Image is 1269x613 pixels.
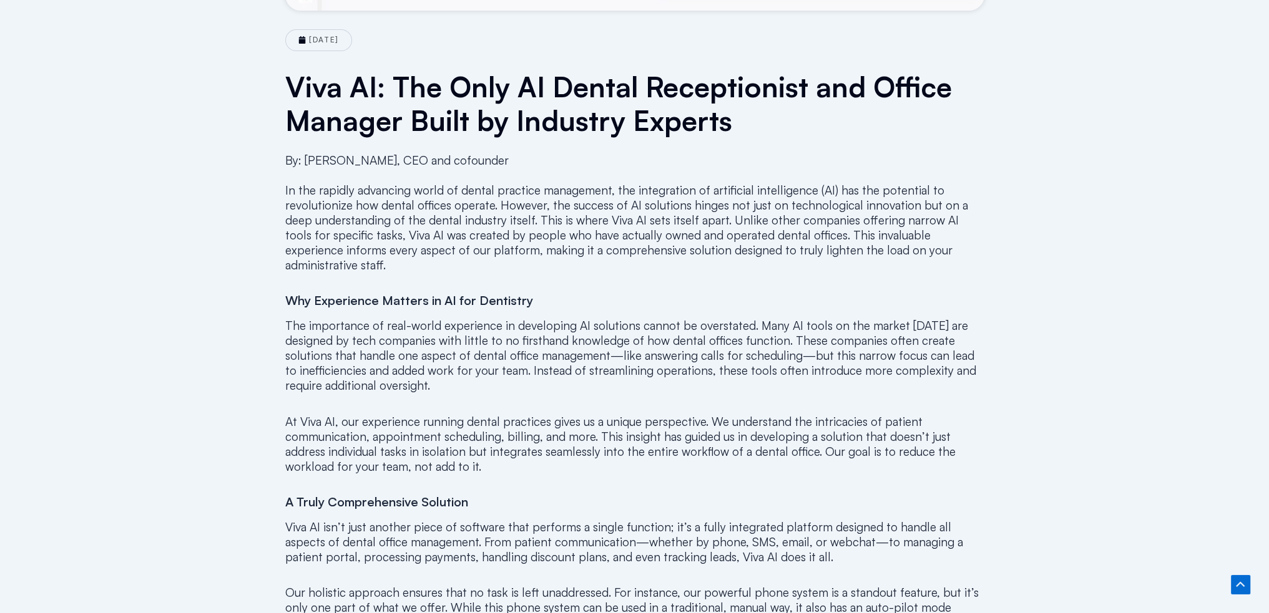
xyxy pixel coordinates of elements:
[285,414,984,474] p: At Viva AI, our experience running dental practices gives us a unique perspective. We understand ...
[285,293,984,308] h4: Why Experience Matters in AI for Dentistry
[285,519,984,564] p: Viva AI isn’t just another piece of software that performs a single function; it’s a fully integr...
[285,318,984,393] p: The importance of real-world experience in developing AI solutions cannot be overstated. Many AI ...
[285,70,984,137] h1: Viva AI: The Only AI Dental Receptionist and Office Manager Built by Industry Experts
[309,35,338,44] time: [DATE]
[298,36,338,44] a: [DATE]
[285,153,984,273] p: By: [PERSON_NAME], CEO and cofounder In the rapidly advancing world of dental practice management...
[285,495,984,509] h4: A Truly Comprehensive Solution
